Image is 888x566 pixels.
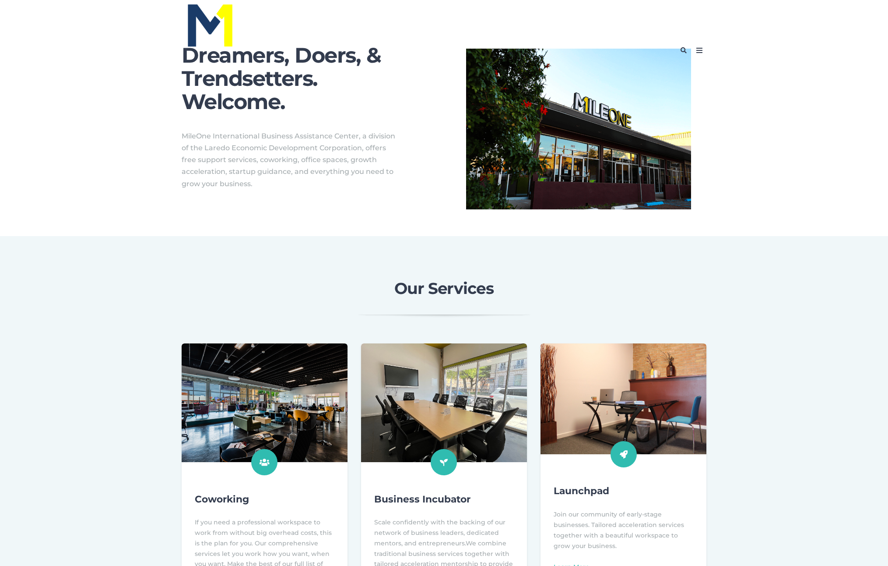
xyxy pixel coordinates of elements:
[361,343,527,462] img: MileOne meeting room conference room
[374,492,514,506] h4: Business Incubator
[182,343,347,462] img: MileOne coworking space
[466,49,691,209] img: Canva Design DAFZb0Spo9U
[186,2,235,48] img: MileOne Blue_Yellow Logo
[217,280,672,297] h2: Our Services
[554,484,693,498] h4: Launchpad
[195,492,334,506] h4: Coworking
[374,518,505,547] span: Scale confidently with the backing of our network of business leaders, dedicated mentors, and ent...
[554,510,684,549] span: Join our community of early-stage businesses. Tailored acceleration services together with a beau...
[182,132,395,188] span: MileOne International Business Assistance Center, a division of the Laredo Economic Development C...
[182,44,422,113] h1: Dreamers, Doers, & Trendsetters. Welcome.
[541,343,706,454] img: MileOne office photo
